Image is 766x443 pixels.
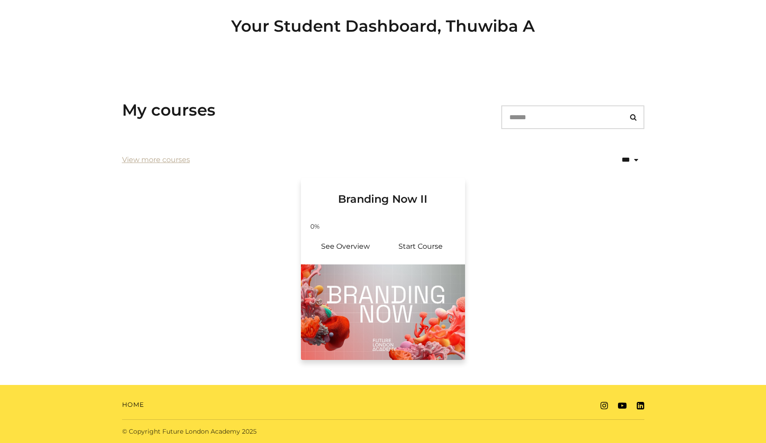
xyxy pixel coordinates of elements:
[308,236,383,257] a: Branding Now II: See Overview
[122,100,216,120] h3: My courses
[122,400,144,410] a: Home
[115,427,383,436] div: © Copyright Future London Academy 2025
[122,155,190,165] a: View more courses
[305,222,326,231] span: 0%
[583,148,644,171] select: status
[122,17,644,36] h2: Your Student Dashboard, Thuwiba A
[301,178,466,217] a: Branding Now II
[312,178,455,206] h3: Branding Now II
[383,236,458,257] a: Branding Now II: Resume Course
